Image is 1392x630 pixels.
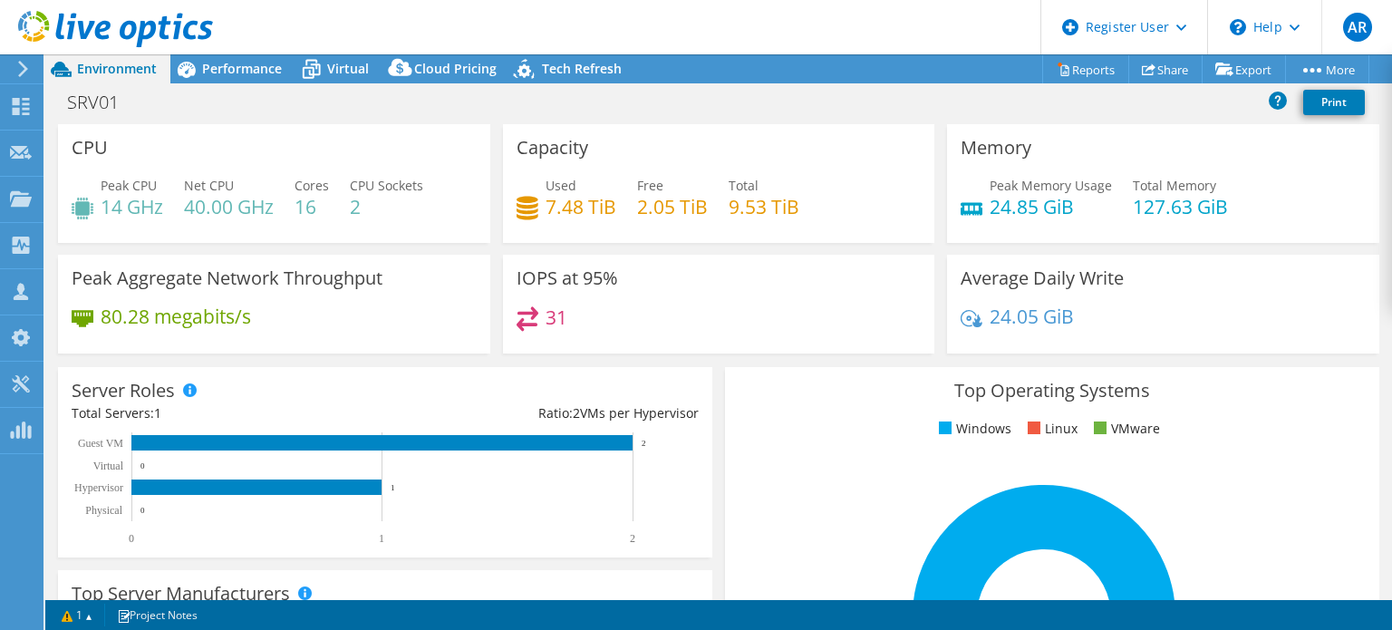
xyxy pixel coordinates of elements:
[140,461,145,470] text: 0
[990,306,1074,326] h4: 24.05 GiB
[961,138,1031,158] h3: Memory
[129,532,134,545] text: 0
[49,604,105,626] a: 1
[101,197,163,217] h4: 14 GHz
[72,138,108,158] h3: CPU
[1128,55,1203,83] a: Share
[154,404,161,422] span: 1
[961,268,1124,288] h3: Average Daily Write
[74,481,123,494] text: Hypervisor
[350,197,423,217] h4: 2
[637,177,663,194] span: Free
[391,483,395,492] text: 1
[517,138,588,158] h3: Capacity
[184,177,234,194] span: Net CPU
[350,177,423,194] span: CPU Sockets
[573,404,580,422] span: 2
[739,381,1366,401] h3: Top Operating Systems
[630,532,635,545] text: 2
[295,177,329,194] span: Cores
[1133,197,1228,217] h4: 127.63 GiB
[1230,19,1246,35] svg: \n
[101,177,157,194] span: Peak CPU
[59,92,147,112] h1: SRV01
[379,532,384,545] text: 1
[184,197,274,217] h4: 40.00 GHz
[101,306,251,326] h4: 80.28 megabits/s
[72,403,385,423] div: Total Servers:
[637,197,708,217] h4: 2.05 TiB
[1089,419,1160,439] li: VMware
[327,60,369,77] span: Virtual
[72,381,175,401] h3: Server Roles
[934,419,1011,439] li: Windows
[93,460,124,472] text: Virtual
[72,268,382,288] h3: Peak Aggregate Network Throughput
[729,197,799,217] h4: 9.53 TiB
[546,197,616,217] h4: 7.48 TiB
[729,177,759,194] span: Total
[385,403,699,423] div: Ratio: VMs per Hypervisor
[546,307,567,327] h4: 31
[990,177,1112,194] span: Peak Memory Usage
[642,439,646,448] text: 2
[1343,13,1372,42] span: AR
[546,177,576,194] span: Used
[77,60,157,77] span: Environment
[542,60,622,77] span: Tech Refresh
[202,60,282,77] span: Performance
[1133,177,1216,194] span: Total Memory
[990,197,1112,217] h4: 24.85 GiB
[414,60,497,77] span: Cloud Pricing
[85,504,122,517] text: Physical
[140,506,145,515] text: 0
[1303,90,1365,115] a: Print
[1202,55,1286,83] a: Export
[72,584,290,604] h3: Top Server Manufacturers
[104,604,210,626] a: Project Notes
[1285,55,1369,83] a: More
[1023,419,1078,439] li: Linux
[1042,55,1129,83] a: Reports
[78,437,123,450] text: Guest VM
[517,268,618,288] h3: IOPS at 95%
[295,197,329,217] h4: 16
